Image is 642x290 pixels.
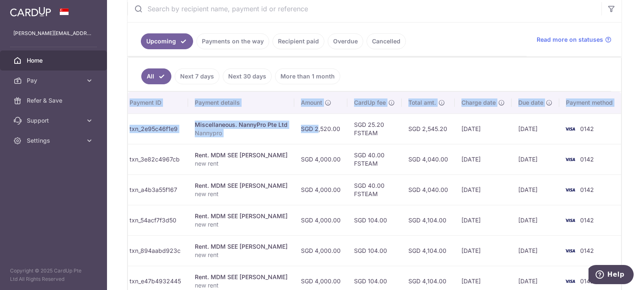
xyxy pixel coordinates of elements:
td: SGD 4,104.00 [402,235,455,266]
span: Charge date [461,98,496,107]
span: 0142 [580,277,594,285]
a: Payments on the way [196,33,269,49]
span: 0142 [580,247,594,254]
a: Recipient paid [273,33,324,49]
td: SGD 4,000.00 [294,205,347,235]
span: Due date [518,98,543,107]
span: Amount [301,98,322,107]
td: SGD 4,000.00 [294,174,347,205]
td: [DATE] [512,174,559,205]
span: 0142 [580,156,594,163]
td: SGD 4,000.00 [294,235,347,266]
td: [DATE] [455,144,512,174]
img: Bank Card [562,124,578,134]
div: Rent. MDM SEE [PERSON_NAME] [195,242,288,251]
th: Payment ID [123,92,188,113]
td: txn_894aabd923c [123,235,188,266]
a: Overdue [328,33,363,49]
img: Bank Card [562,246,578,256]
img: Bank Card [562,154,578,164]
div: Miscellaneous. NannyPro Pte Ltd [195,121,288,129]
td: SGD 4,040.00 [402,174,455,205]
a: Next 30 days [223,68,272,84]
p: new rent [195,251,288,259]
td: [DATE] [455,205,512,235]
span: 0142 [580,186,594,193]
span: Read more on statuses [537,35,603,44]
div: Rent. MDM SEE [PERSON_NAME] [195,151,288,159]
td: SGD 2,545.20 [402,113,455,144]
span: Refer & Save [27,96,82,105]
p: new rent [195,190,288,198]
p: new rent [195,281,288,290]
td: [DATE] [455,174,512,205]
td: [DATE] [512,205,559,235]
td: txn_a4b3a55f167 [123,174,188,205]
a: Next 7 days [175,68,219,84]
div: Rent. MDM SEE [PERSON_NAME] [195,182,288,190]
td: SGD 2,520.00 [294,113,347,144]
span: Total amt. [408,98,436,107]
td: SGD 104.00 [347,235,402,266]
td: [DATE] [512,235,559,266]
span: Pay [27,76,82,85]
td: SGD 104.00 [347,205,402,235]
p: [PERSON_NAME][EMAIL_ADDRESS][PERSON_NAME][DOMAIN_NAME] [13,29,94,38]
img: CardUp [10,7,51,17]
td: SGD 40.00 FSTEAM [347,144,402,174]
div: Rent. MDM SEE [PERSON_NAME] [195,273,288,281]
div: Rent. MDM SEE [PERSON_NAME] [195,212,288,220]
span: Settings [27,136,82,145]
td: [DATE] [512,113,559,144]
td: txn_2e95c46f1e9 [123,113,188,144]
p: new rent [195,220,288,229]
td: [DATE] [455,113,512,144]
span: Support [27,116,82,125]
img: Bank Card [562,185,578,195]
a: Upcoming [141,33,193,49]
td: SGD 4,104.00 [402,205,455,235]
span: CardUp fee [354,98,386,107]
img: Bank Card [562,276,578,286]
td: [DATE] [455,235,512,266]
a: More than 1 month [275,68,340,84]
td: SGD 40.00 FSTEAM [347,174,402,205]
span: 0142 [580,125,594,132]
td: txn_3e82c4967cb [123,144,188,174]
p: Nannypro [195,129,288,137]
td: SGD 4,040.00 [402,144,455,174]
td: SGD 4,000.00 [294,144,347,174]
a: All [141,68,171,84]
img: Bank Card [562,215,578,225]
span: Home [27,56,82,65]
a: Read more on statuses [537,35,611,44]
td: txn_54acf7f3d50 [123,205,188,235]
td: [DATE] [512,144,559,174]
td: SGD 25.20 FSTEAM [347,113,402,144]
iframe: Opens a widget where you can find more information [588,265,634,286]
span: 0142 [580,217,594,224]
th: Payment details [188,92,294,113]
th: Payment method [559,92,623,113]
p: new rent [195,159,288,168]
a: Cancelled [367,33,406,49]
